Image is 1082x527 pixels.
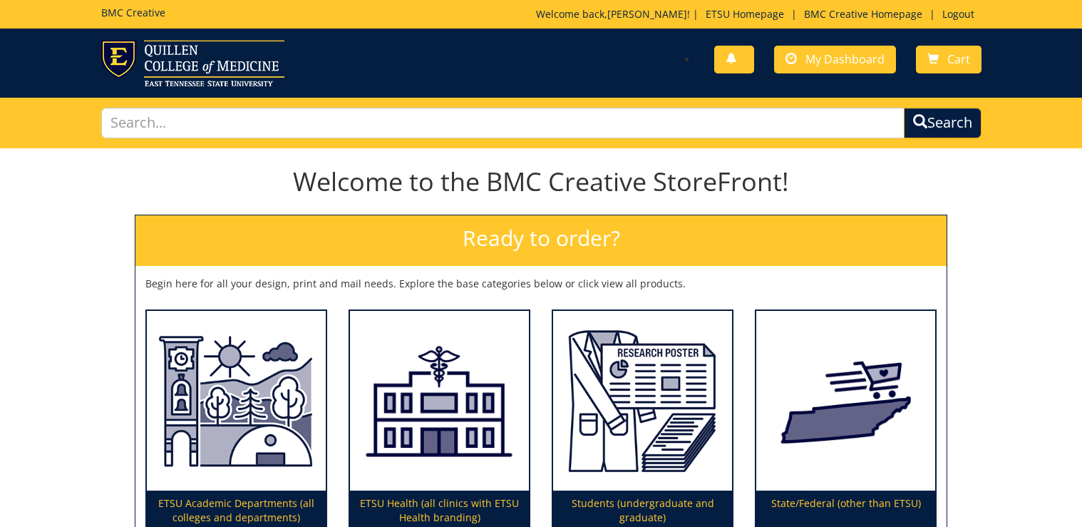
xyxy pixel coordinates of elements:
[101,40,284,86] img: ETSU logo
[904,108,981,138] button: Search
[797,7,929,21] a: BMC Creative Homepage
[774,46,896,73] a: My Dashboard
[145,277,937,291] p: Begin here for all your design, print and mail needs. Explore the base categories below or click ...
[147,311,326,491] img: ETSU Academic Departments (all colleges and departments)
[947,51,970,67] span: Cart
[805,51,885,67] span: My Dashboard
[699,7,791,21] a: ETSU Homepage
[607,7,687,21] a: [PERSON_NAME]
[536,7,981,21] p: Welcome back, ! | | |
[101,7,165,18] h5: BMC Creative
[935,7,981,21] a: Logout
[135,168,947,196] h1: Welcome to the BMC Creative StoreFront!
[135,215,947,266] h2: Ready to order?
[756,311,935,491] img: State/Federal (other than ETSU)
[553,311,732,491] img: Students (undergraduate and graduate)
[101,108,905,138] input: Search...
[350,311,529,491] img: ETSU Health (all clinics with ETSU Health branding)
[916,46,981,73] a: Cart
